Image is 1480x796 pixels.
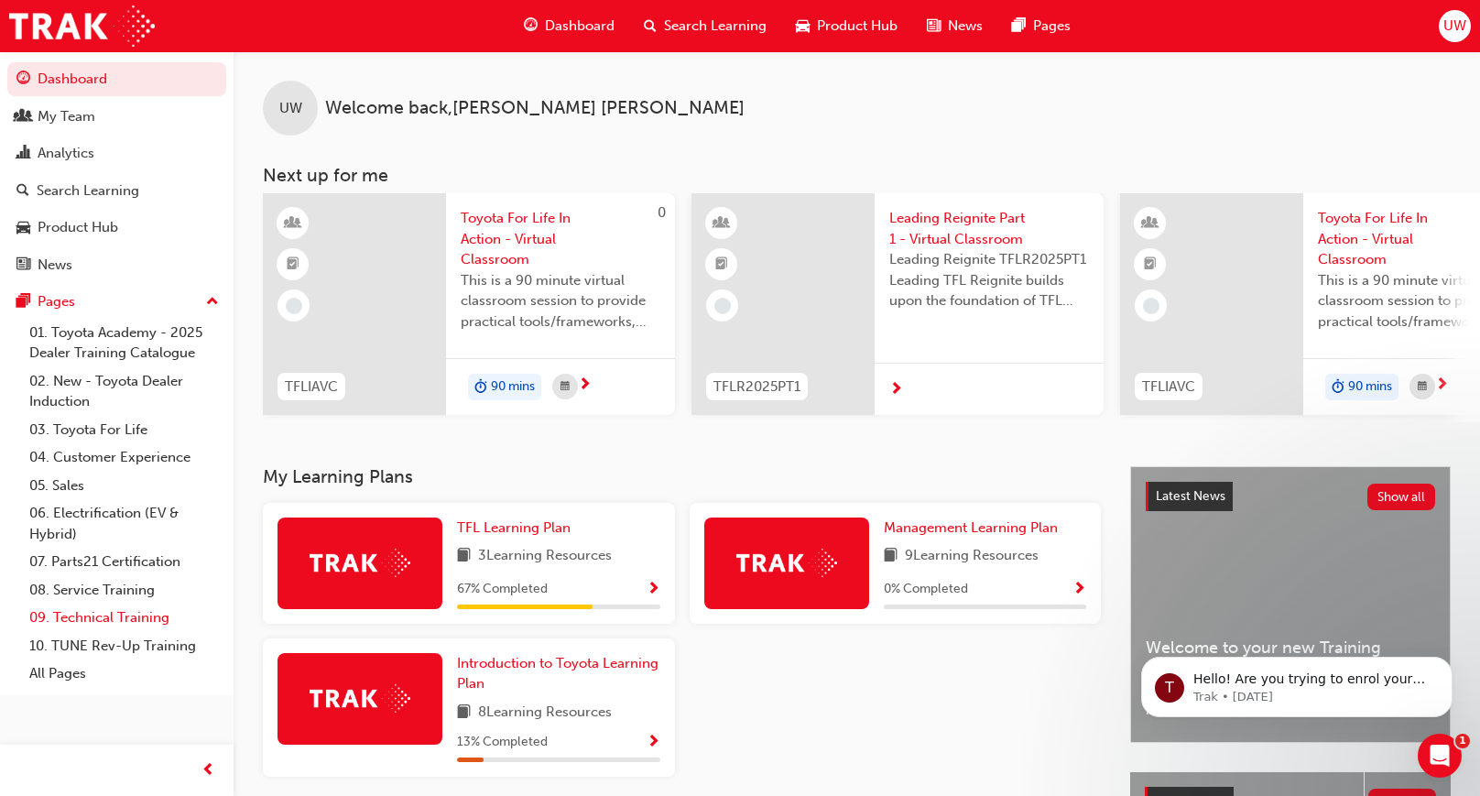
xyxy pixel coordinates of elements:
span: 9 Learning Resources [905,545,1039,568]
span: TFL Learning Plan [457,519,571,536]
button: Show Progress [647,731,660,754]
span: TFLIAVC [285,376,338,398]
span: book-icon [457,545,471,568]
span: Pages [1033,16,1071,37]
a: Product Hub [7,211,226,245]
span: booktick-icon [287,253,299,277]
img: Trak [736,549,837,577]
button: Show all [1367,484,1436,510]
span: next-icon [889,382,903,398]
a: Dashboard [7,62,226,96]
a: 02. New - Toyota Dealer Induction [22,367,226,416]
span: Leading Reignite TFLR2025PT1 Leading TFL Reignite builds upon the foundation of TFL Reignite, rea... [889,249,1089,311]
span: news-icon [927,15,941,38]
span: pages-icon [16,294,30,311]
span: 0 % Completed [884,579,968,600]
a: Introduction to Toyota Learning Plan [457,653,660,694]
span: next-icon [1435,377,1449,394]
span: Show Progress [647,582,660,598]
span: calendar-icon [560,376,570,398]
span: book-icon [457,702,471,725]
iframe: Intercom live chat [1418,734,1462,778]
h3: My Learning Plans [263,466,1101,487]
div: Pages [38,291,75,312]
span: 13 % Completed [457,732,548,753]
span: 0 [658,204,666,221]
span: car-icon [796,15,810,38]
span: up-icon [206,290,219,314]
span: pages-icon [1012,15,1026,38]
span: people-icon [16,109,30,125]
a: 0TFLIAVCToyota For Life In Action - Virtual ClassroomThis is a 90 minute virtual classroom sessio... [263,193,675,415]
h3: Next up for me [234,165,1480,186]
a: 10. TUNE Rev-Up Training [22,632,226,660]
span: duration-icon [1332,376,1344,399]
span: News [948,16,983,37]
span: 67 % Completed [457,579,548,600]
span: UW [279,98,302,119]
span: 8 Learning Resources [478,702,612,725]
span: Show Progress [647,735,660,751]
a: All Pages [22,660,226,688]
a: Management Learning Plan [884,518,1065,539]
span: learningResourceType_INSTRUCTOR_LED-icon [287,212,299,235]
span: book-icon [884,545,898,568]
span: calendar-icon [1418,376,1427,398]
span: learningRecordVerb_NONE-icon [714,298,731,314]
span: TFLIAVC [1142,376,1195,398]
a: 04. Customer Experience [22,443,226,472]
span: Management Learning Plan [884,519,1058,536]
button: DashboardMy TeamAnalyticsSearch LearningProduct HubNews [7,59,226,285]
div: News [38,255,72,276]
span: Product Hub [817,16,898,37]
span: car-icon [16,220,30,236]
span: duration-icon [474,376,487,399]
span: news-icon [16,257,30,274]
a: guage-iconDashboard [509,7,629,45]
span: prev-icon [201,759,215,782]
span: guage-icon [524,15,538,38]
span: This is a 90 minute virtual classroom session to provide practical tools/frameworks, behaviours a... [461,270,660,333]
span: search-icon [16,183,29,200]
span: Leading Reignite Part 1 - Virtual Classroom [889,208,1089,249]
span: search-icon [644,15,657,38]
button: UW [1439,10,1471,42]
a: 07. Parts21 Certification [22,548,226,576]
span: 90 mins [1348,376,1392,398]
a: news-iconNews [912,7,997,45]
span: learningResourceType_INSTRUCTOR_LED-icon [1144,212,1157,235]
a: Latest NewsShow allWelcome to your new Training Resource CentreRevolutionise the way you access a... [1130,466,1451,743]
span: Latest News [1156,488,1225,504]
a: 06. Electrification (EV & Hybrid) [22,499,226,548]
span: learningRecordVerb_NONE-icon [1143,298,1159,314]
button: Show Progress [1072,578,1086,601]
a: My Team [7,100,226,134]
a: 03. Toyota For Life [22,416,226,444]
a: 08. Service Training [22,576,226,605]
span: 90 mins [491,376,535,398]
a: News [7,248,226,282]
span: Search Learning [664,16,767,37]
span: next-icon [578,377,592,394]
div: Search Learning [37,180,139,202]
div: My Team [38,106,95,127]
span: learningResourceType_INSTRUCTOR_LED-icon [715,212,728,235]
a: 09. Technical Training [22,604,226,632]
a: car-iconProduct Hub [781,7,912,45]
a: 05. Sales [22,472,226,500]
div: Analytics [38,143,94,164]
span: Dashboard [545,16,615,37]
a: 01. Toyota Academy - 2025 Dealer Training Catalogue [22,319,226,367]
a: Trak [9,5,155,47]
button: Pages [7,285,226,319]
button: Show Progress [647,578,660,601]
iframe: Intercom notifications message [1114,618,1480,747]
span: 1 [1455,734,1470,748]
a: Analytics [7,136,226,170]
img: Trak [310,549,410,577]
span: guage-icon [16,71,30,88]
a: TFLR2025PT1Leading Reignite Part 1 - Virtual ClassroomLeading Reignite TFLR2025PT1 Leading TFL Re... [691,193,1104,415]
span: booktick-icon [1144,253,1157,277]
